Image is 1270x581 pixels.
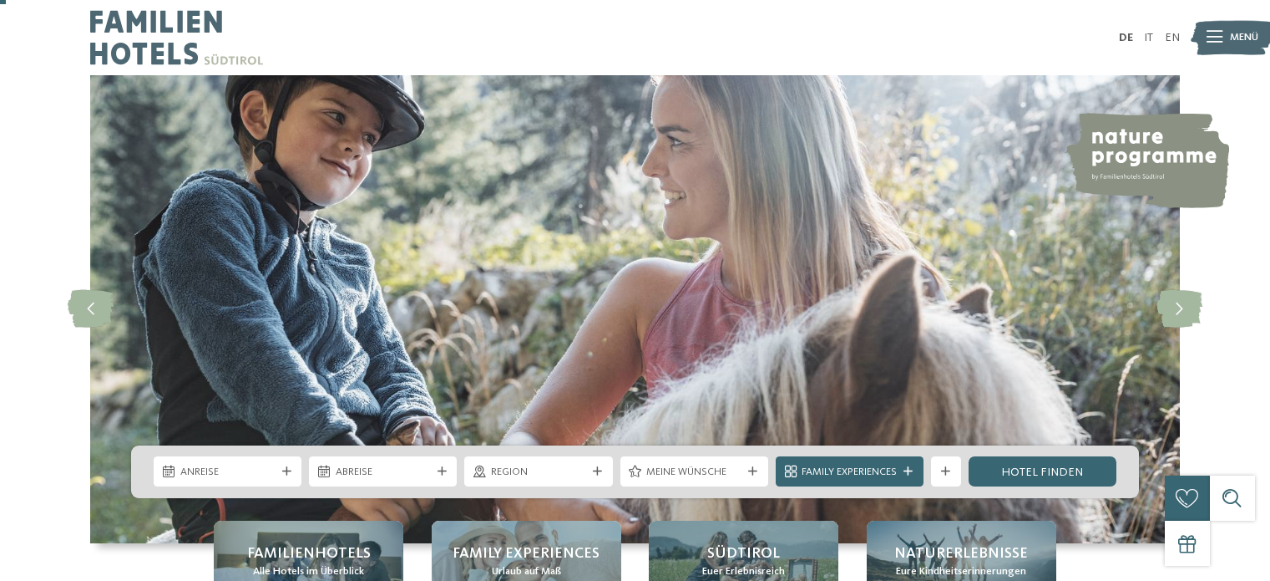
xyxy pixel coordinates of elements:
img: nature programme by Familienhotels Südtirol [1064,113,1229,208]
span: Anreise [180,465,276,480]
span: Eure Kindheitserinnerungen [896,564,1026,579]
img: Familienhotels Südtirol: The happy family places [90,75,1180,543]
span: Urlaub auf Maß [492,564,561,579]
span: Menü [1230,30,1258,45]
span: Naturerlebnisse [894,543,1028,564]
a: EN [1165,32,1180,43]
a: IT [1144,32,1153,43]
span: Region [491,465,586,480]
span: Family Experiences [453,543,600,564]
span: Familienhotels [247,543,371,564]
span: Meine Wünsche [646,465,741,480]
span: Euer Erlebnisreich [702,564,785,579]
span: Family Experiences [802,465,897,480]
span: Abreise [336,465,431,480]
span: Alle Hotels im Überblick [253,564,364,579]
a: Hotel finden [969,456,1116,487]
span: Südtirol [707,543,780,564]
a: DE [1119,32,1133,43]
